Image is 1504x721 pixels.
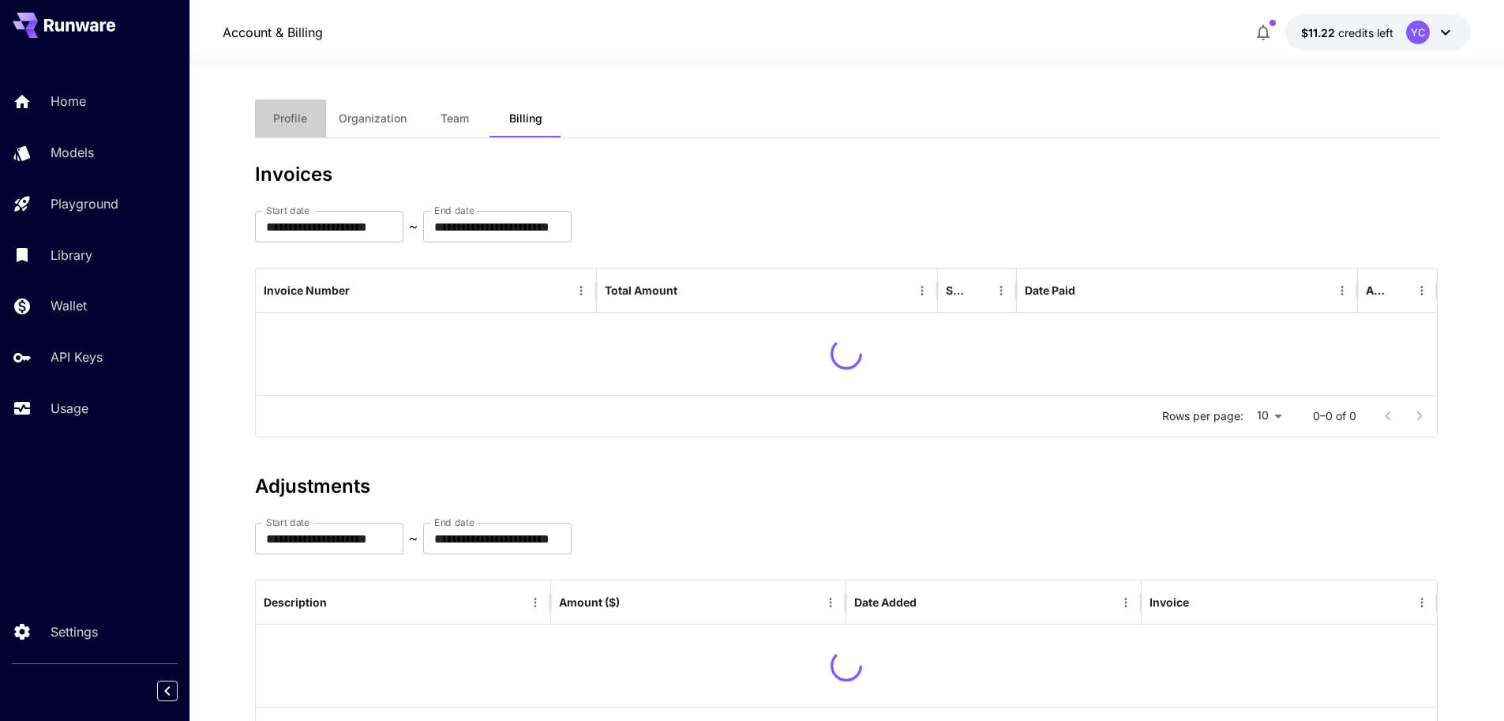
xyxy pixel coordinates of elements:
p: Library [51,246,92,265]
p: ~ [409,529,418,548]
button: Collapse sidebar [157,681,178,701]
p: Rows per page: [1162,408,1243,424]
button: Menu [820,591,842,614]
div: Invoice [1150,595,1189,609]
label: End date [434,204,474,217]
p: Home [51,92,86,111]
button: Menu [1331,280,1353,302]
div: Invoice Number [264,284,350,297]
div: $11.2197 [1301,24,1393,41]
label: Start date [266,204,309,217]
h3: Adjustments [255,475,1439,498]
button: Menu [1411,280,1433,302]
div: Collapse sidebar [169,677,189,705]
div: Action [1366,284,1387,297]
span: Team [441,111,469,126]
button: Sort [328,591,351,614]
div: Date Added [854,595,917,609]
a: Account & Billing [223,23,323,42]
nav: breadcrumb [223,23,323,42]
button: Sort [679,280,701,302]
button: Menu [1411,591,1433,614]
button: $11.2197YC [1285,14,1471,51]
span: credits left [1338,26,1393,39]
button: Sort [918,591,940,614]
button: Sort [1191,591,1213,614]
h3: Invoices [255,163,1439,186]
label: End date [434,516,474,529]
button: Sort [1077,280,1099,302]
span: Profile [273,111,307,126]
p: API Keys [51,347,103,366]
p: Playground [51,194,118,213]
span: $11.22 [1301,26,1338,39]
button: Menu [524,591,546,614]
button: Menu [1115,591,1137,614]
span: Billing [509,111,542,126]
div: Total Amount [605,284,677,297]
button: Sort [1389,280,1411,302]
p: Wallet [51,296,87,315]
p: Models [51,143,94,162]
button: Menu [911,280,933,302]
p: 0–0 of 0 [1313,408,1356,424]
button: Sort [621,591,643,614]
p: ~ [409,217,418,236]
div: Description [264,595,327,609]
div: Amount ($) [559,595,620,609]
div: Status [946,284,966,297]
div: YC [1406,21,1430,44]
p: Usage [51,399,88,418]
button: Menu [990,280,1012,302]
span: Organization [339,111,407,126]
button: Sort [351,280,373,302]
label: Start date [266,516,309,529]
div: 10 [1250,404,1288,427]
div: Date Paid [1025,284,1075,297]
button: Menu [570,280,592,302]
button: Sort [968,280,990,302]
p: Settings [51,622,98,641]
